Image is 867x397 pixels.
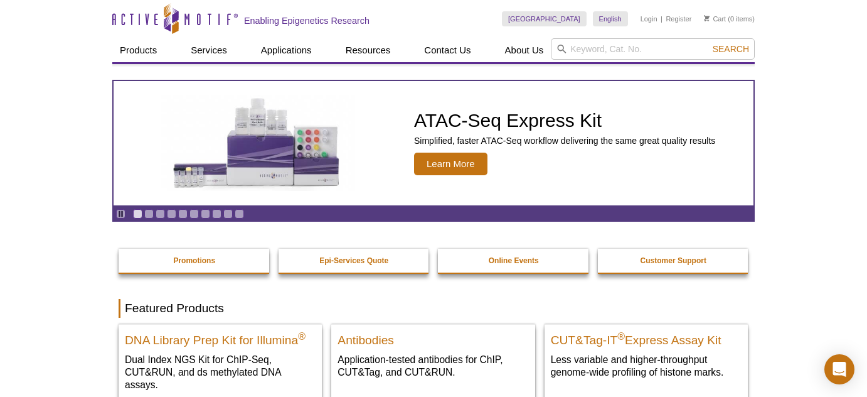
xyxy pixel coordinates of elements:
[183,38,235,62] a: Services
[545,324,748,391] a: CUT&Tag-IT® Express Assay Kit CUT&Tag-IT®Express Assay Kit Less variable and higher-throughput ge...
[119,249,270,273] a: Promotions
[279,249,430,273] a: Epi-Services Quote
[598,249,750,273] a: Customer Support
[414,111,715,130] h2: ATAC-Seq Express Kit
[144,209,154,219] a: Go to slide 2
[116,209,125,219] a: Toggle autoplay
[641,256,706,265] strong: Customer Support
[154,95,361,191] img: ATAC-Seq Express Kit
[497,38,551,62] a: About Us
[173,256,215,265] strong: Promotions
[167,209,176,219] a: Go to slide 4
[319,256,388,265] strong: Epi-Services Quote
[235,209,244,219] a: Go to slide 10
[551,38,755,60] input: Keyword, Cat. No.
[666,14,691,23] a: Register
[298,331,306,342] sup: ®
[338,353,528,379] p: Application-tested antibodies for ChIP, CUT&Tag, and CUT&RUN.
[704,15,710,21] img: Your Cart
[125,353,316,391] p: Dual Index NGS Kit for ChIP-Seq, CUT&RUN, and ds methylated DNA assays.
[189,209,199,219] a: Go to slide 6
[331,324,535,391] a: All Antibodies Antibodies Application-tested antibodies for ChIP, CUT&Tag, and CUT&RUN.
[502,11,587,26] a: [GEOGRAPHIC_DATA]
[114,81,753,205] article: ATAC-Seq Express Kit
[201,209,210,219] a: Go to slide 7
[713,44,749,54] span: Search
[709,43,753,55] button: Search
[617,331,625,342] sup: ®
[114,81,753,205] a: ATAC-Seq Express Kit ATAC-Seq Express Kit Simplified, faster ATAC-Seq workflow delivering the sam...
[438,249,590,273] a: Online Events
[212,209,221,219] a: Go to slide 8
[338,328,528,347] h2: Antibodies
[551,328,742,347] h2: CUT&Tag-IT Express Assay Kit
[133,209,142,219] a: Go to slide 1
[414,135,715,146] p: Simplified, faster ATAC-Seq workflow delivering the same great quality results
[824,354,854,384] div: Open Intercom Messenger
[178,209,188,219] a: Go to slide 5
[112,38,164,62] a: Products
[641,14,657,23] a: Login
[551,353,742,379] p: Less variable and higher-throughput genome-wide profiling of histone marks​.
[704,14,726,23] a: Cart
[244,15,370,26] h2: Enabling Epigenetics Research
[119,299,748,318] h2: Featured Products
[223,209,233,219] a: Go to slide 9
[125,328,316,347] h2: DNA Library Prep Kit for Illumina
[704,11,755,26] li: (0 items)
[253,38,319,62] a: Applications
[593,11,628,26] a: English
[414,153,487,175] span: Learn More
[338,38,398,62] a: Resources
[661,11,662,26] li: |
[489,256,539,265] strong: Online Events
[156,209,165,219] a: Go to slide 3
[417,38,478,62] a: Contact Us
